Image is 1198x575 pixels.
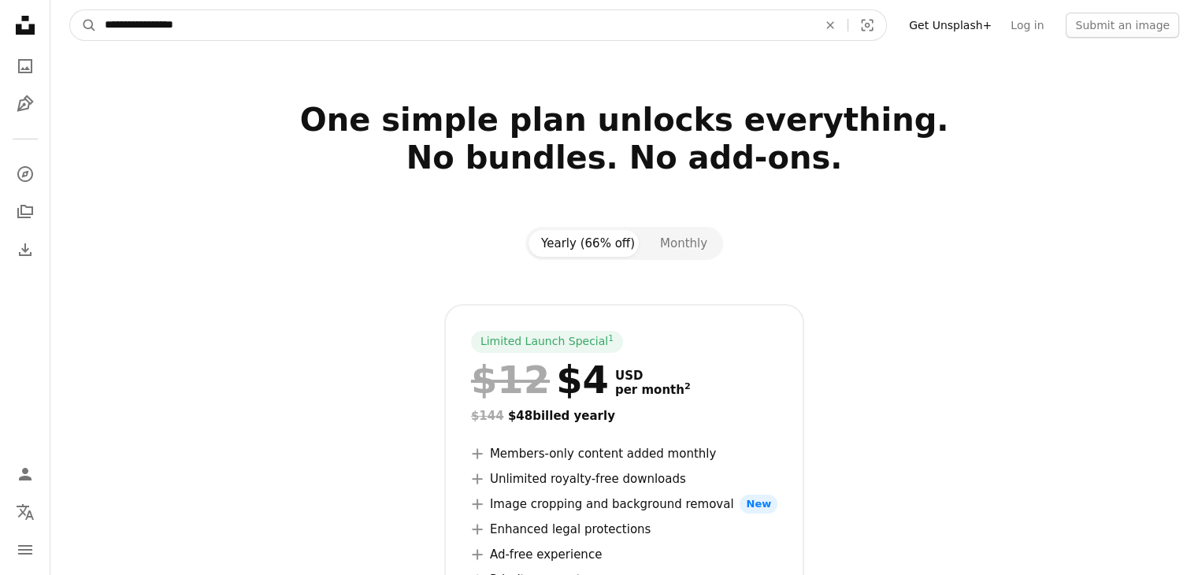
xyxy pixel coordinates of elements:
a: 2 [681,383,694,397]
a: Explore [9,158,41,190]
a: Download History [9,234,41,265]
button: Monthly [647,230,720,257]
a: Collections [9,196,41,228]
h2: One simple plan unlocks everything. No bundles. No add-ons. [114,101,1135,214]
a: Log in / Sign up [9,458,41,490]
form: Find visuals sitewide [69,9,887,41]
button: Clear [813,10,848,40]
button: Menu [9,534,41,566]
li: Members-only content added monthly [471,444,777,463]
span: USD [615,369,691,383]
a: 1 [605,334,617,350]
button: Yearly (66% off) [529,230,647,257]
a: Get Unsplash+ [899,13,1001,38]
span: per month [615,383,691,397]
li: Enhanced legal protections [471,520,777,539]
a: Log in [1001,13,1053,38]
sup: 2 [684,381,691,391]
li: Unlimited royalty-free downloads [471,469,777,488]
div: Limited Launch Special [471,331,623,353]
span: $144 [471,409,504,423]
a: Home — Unsplash [9,9,41,44]
button: Visual search [848,10,886,40]
a: Illustrations [9,88,41,120]
div: $4 [471,359,609,400]
sup: 1 [608,333,614,343]
a: Photos [9,50,41,82]
li: Ad-free experience [471,545,777,564]
div: $48 billed yearly [471,406,777,425]
li: Image cropping and background removal [471,495,777,514]
button: Language [9,496,41,528]
span: New [740,495,777,514]
button: Submit an image [1066,13,1179,38]
span: $12 [471,359,550,400]
button: Search Unsplash [70,10,97,40]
